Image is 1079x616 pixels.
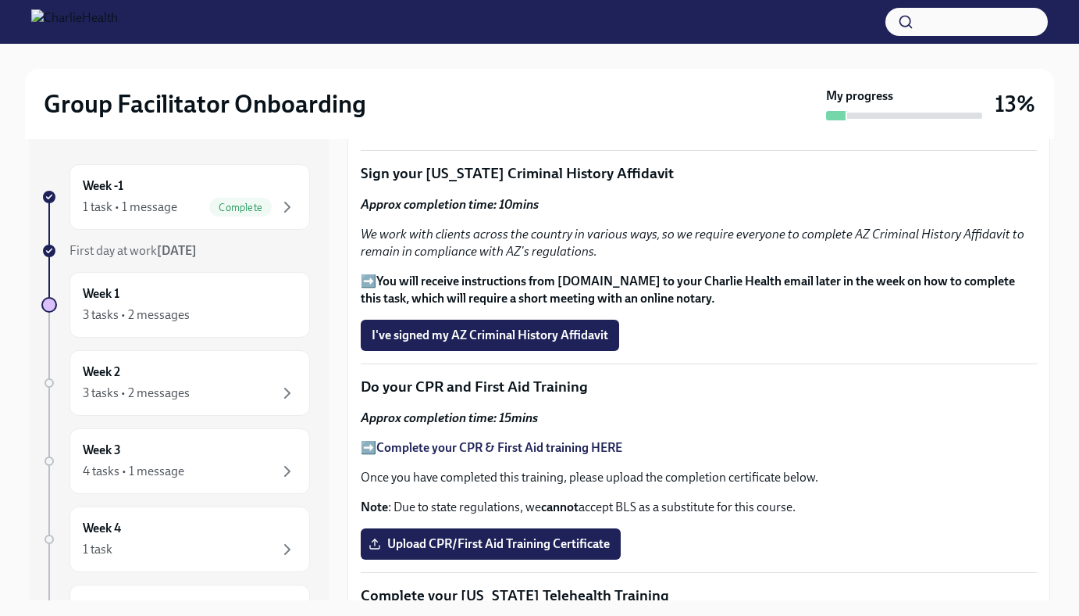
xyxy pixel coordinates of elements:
p: ➡️ [361,273,1037,307]
span: First day at work [69,243,197,258]
div: 3 tasks • 2 messages [83,385,190,402]
button: I've signed my AZ Criminal History Affidavit [361,320,619,351]
div: 3 tasks • 2 messages [83,306,190,324]
p: Complete your [US_STATE] Telehealth Training [361,586,1037,606]
a: Complete your CPR & First Aid training HERE [376,440,622,455]
h6: Week 2 [83,364,120,381]
h6: Week 5 [83,598,121,615]
a: Week 34 tasks • 1 message [41,428,310,494]
p: Sign your [US_STATE] Criminal History Affidavit [361,163,1037,184]
strong: Approx completion time: 15mins [361,410,538,425]
h6: Week -1 [83,177,123,195]
a: Week -11 task • 1 messageComplete [41,164,310,230]
a: First day at work[DATE] [41,242,310,260]
h2: Group Facilitator Onboarding [44,88,366,120]
p: Once you have completed this training, please upload the completion certificate below. [361,469,1037,486]
h6: Week 4 [83,520,121,537]
div: 4 tasks • 1 message [83,463,184,480]
strong: My progress [826,88,893,105]
a: Week 41 task [41,507,310,572]
h3: 13% [995,90,1035,118]
h6: Week 3 [83,442,121,459]
p: : Due to state regulations, we accept BLS as a substitute for this course. [361,499,1037,516]
em: We work with clients across the country in various ways, so we require everyone to complete AZ Cr... [361,227,1024,259]
span: Upload CPR/First Aid Training Certificate [372,536,610,552]
strong: Approx completion time: 10mins [361,197,539,212]
div: 1 task [83,541,112,558]
p: Do your CPR and First Aid Training [361,377,1037,397]
h6: Week 1 [83,285,119,303]
span: I've signed my AZ Criminal History Affidavit [372,328,608,343]
p: ➡️ [361,439,1037,457]
img: CharlieHealth [31,9,118,34]
a: Week 23 tasks • 2 messages [41,350,310,416]
strong: Note [361,500,388,514]
label: Upload CPR/First Aid Training Certificate [361,528,621,560]
strong: [DATE] [157,243,197,258]
div: 1 task • 1 message [83,199,177,216]
strong: cannot [541,500,579,514]
strong: You will receive instructions from [DOMAIN_NAME] to your Charlie Health email later in the week o... [361,274,1015,306]
span: Complete [209,202,272,213]
a: Week 13 tasks • 2 messages [41,272,310,338]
